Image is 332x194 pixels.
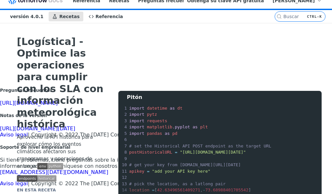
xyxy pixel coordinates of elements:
font: versión 4.0.1 [10,14,43,19]
font: Aproveche la API histórica para explorar cómo los eventos climáticos afectaron sus cronogramas y ... [17,134,93,169]
a: Recetas [49,12,83,21]
font: [Logística] - Optimice las operaciones para cumplir con los SLA con información meteorológica his... [17,36,103,130]
span: Ampliar imagen [37,163,63,169]
img: punto final [17,175,56,182]
span: Ampliar imagen [17,175,105,182]
svg: Buscar [277,14,282,19]
a: Referencia [85,12,127,21]
kbd: CTRL-K [305,13,324,20]
img: entorno [37,163,63,169]
font: EN ESTA RECETA [17,188,56,192]
font: Recetas [59,14,80,19]
font: Referencia [96,14,123,19]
